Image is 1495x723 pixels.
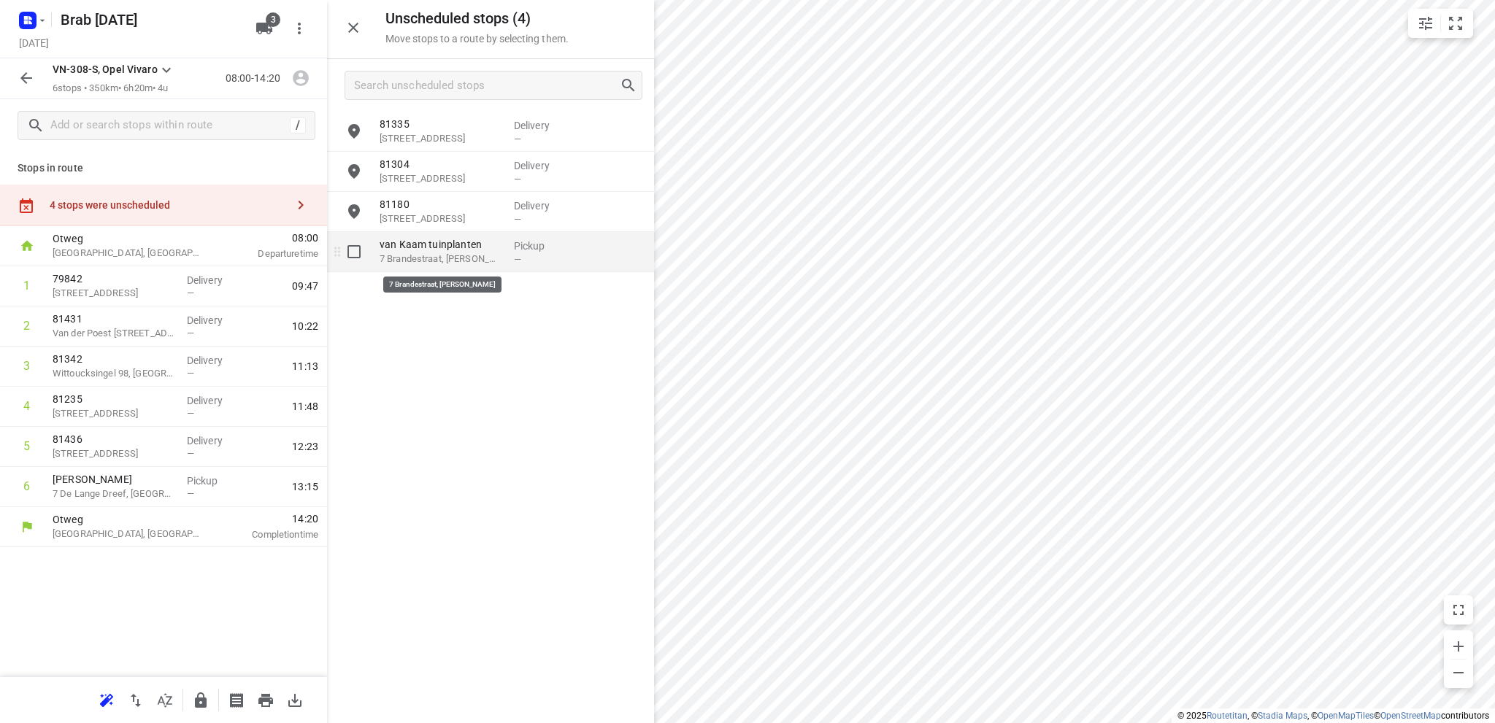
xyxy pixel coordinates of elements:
p: 81342 [53,352,175,366]
p: Stops in route [18,161,310,176]
div: 2 [23,319,30,333]
p: [GEOGRAPHIC_DATA], [GEOGRAPHIC_DATA] [53,527,204,541]
p: Delivery [514,118,568,133]
p: Van der Poest Clementstraat 5, Nisse [53,326,175,341]
p: 7 De Lange Dreef, Rijsbergen [53,487,175,501]
p: Departure time [222,247,318,261]
p: van Kaam tuinplanten [380,237,502,252]
p: 81436 [53,432,175,446]
p: Otweg [53,512,204,527]
p: Wittoucksingel 98, Bergen Op Zoom [53,366,175,381]
p: 81235 [53,392,175,406]
span: Reverse route [121,692,150,706]
h5: Unscheduled stops ( 4 ) [385,10,569,27]
div: grid [327,112,654,722]
div: 4 stops were unscheduled [50,199,286,211]
button: Map settings [1411,9,1440,38]
p: Delivery [187,393,241,408]
p: 79842 [53,271,175,286]
span: Download route [280,692,310,706]
p: Completion time [222,527,318,542]
div: 1 [23,279,30,293]
span: — [187,408,194,419]
h5: Rename [55,8,244,31]
p: Delivery [187,433,241,448]
li: © 2025 , © , © © contributors [1177,711,1489,721]
span: 08:00 [222,231,318,245]
span: Sort by time window [150,692,180,706]
p: [STREET_ADDRESS] [380,171,502,186]
p: Otweg [53,231,204,246]
p: 81304 [380,157,502,171]
div: 4 [23,399,30,413]
p: Delivery [187,273,241,287]
p: 81335 [380,117,502,131]
p: Move stops to a route by selecting them. [385,33,569,45]
span: 14:20 [222,511,318,526]
h5: Project date [13,34,55,51]
p: 08:00-14:20 [226,71,286,86]
div: 3 [23,359,30,373]
button: Close [339,13,368,42]
span: — [187,368,194,379]
span: 10:22 [292,319,318,333]
button: Fit zoom [1441,9,1470,38]
span: — [514,254,521,265]
p: Pickup [514,239,568,253]
p: Delivery [514,198,568,213]
a: OpenMapTiles [1318,711,1374,721]
p: Delivery [514,158,568,173]
button: More [285,14,314,43]
p: Montenaken 27, Steenbergen [53,446,175,461]
div: small contained button group [1408,9,1473,38]
p: Pickup [187,473,241,488]
div: 6 [23,479,30,493]
p: Delivery [187,353,241,368]
a: OpenStreetMap [1380,711,1441,721]
input: Add or search stops within route [50,115,290,137]
span: — [514,174,521,185]
button: 3 [250,14,279,43]
p: [PERSON_NAME] [53,472,175,487]
span: 11:13 [292,359,318,374]
p: Delivery [187,313,241,328]
a: Stadia Maps [1258,711,1307,721]
p: Geertruidaweg 3, Scherpenisse [53,406,175,421]
div: / [290,117,306,134]
span: 11:48 [292,399,318,414]
p: 19 Haymanstraat, Middelburg [53,286,175,301]
span: — [514,214,521,225]
p: Oude Broekdijk 18, Kesteren [380,131,502,146]
span: — [514,134,521,144]
button: Lock route [186,686,215,715]
div: Search [620,77,642,94]
span: — [187,287,194,298]
span: — [187,328,194,339]
span: Select [339,237,369,266]
p: 42 Kadoelermeer, Rotterdam [380,212,502,226]
div: 5 [23,439,30,453]
span: Reoptimize route [92,692,121,706]
p: 6 stops • 350km • 6h20m • 4u [53,82,175,96]
span: 13:15 [292,479,318,494]
input: Search unscheduled stops [354,74,620,97]
span: 09:47 [292,279,318,293]
p: 81431 [53,312,175,326]
span: Assign driver [286,71,315,85]
span: 3 [266,12,280,27]
span: — [187,448,194,459]
span: 12:23 [292,439,318,454]
span: Print shipping labels [222,692,251,706]
p: 7 Brandestraat, [PERSON_NAME] [380,252,502,266]
p: [GEOGRAPHIC_DATA], [GEOGRAPHIC_DATA] [53,246,204,260]
span: — [187,488,194,499]
a: Routetitan [1207,711,1248,721]
p: VN-308-S, Opel Vivaro [53,62,158,77]
span: Print route [251,692,280,706]
p: 81180 [380,197,502,212]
